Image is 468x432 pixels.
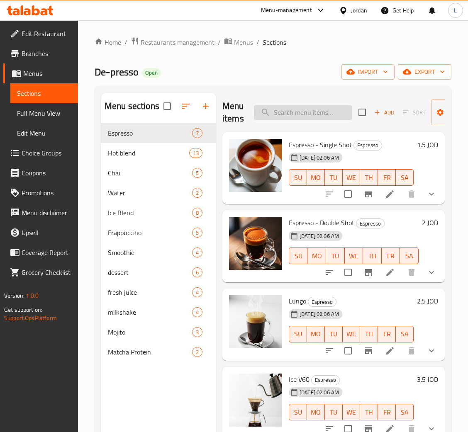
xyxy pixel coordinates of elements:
span: Espresso - Double Shot [289,216,354,229]
div: Espresso7 [101,123,216,143]
span: FR [385,250,397,262]
input: search [254,105,352,120]
div: items [192,347,202,357]
div: Matcha Protein2 [101,342,216,362]
span: 1.0.0 [26,290,39,301]
a: Choice Groups [3,143,78,163]
button: TH [363,248,382,264]
button: TH [360,169,378,186]
div: items [192,208,202,218]
span: 5 [193,169,202,177]
span: TU [329,250,341,262]
svg: Show Choices [427,346,436,356]
span: Select to update [339,185,357,203]
a: Support.OpsPlatform [4,313,57,323]
span: 4 [193,289,202,296]
a: Edit menu item [385,346,395,356]
span: SU [292,172,304,184]
span: Coverage Report [22,248,71,257]
div: Menu-management [261,5,312,15]
div: Smoothie4 [101,243,216,262]
span: Menus [23,68,71,78]
span: MO [310,328,322,340]
span: FR [381,406,392,418]
div: Mojito3 [101,322,216,342]
a: Sections [10,83,78,103]
span: SA [403,250,415,262]
h6: 3.5 JOD [417,374,438,385]
div: Water2 [101,183,216,203]
span: fresh juice [108,287,192,297]
div: Open [142,68,161,78]
button: FR [378,404,396,420]
span: Restaurants management [141,37,214,47]
span: Espresso - Single Shot [289,138,352,151]
span: Choice Groups [22,148,71,158]
button: WE [343,326,361,342]
span: [DATE] 02:06 AM [296,232,342,240]
span: Water [108,188,192,198]
img: Espresso - Double Shot [229,217,282,270]
button: export [398,64,451,80]
button: WE [345,248,363,264]
span: Select section first [397,106,431,119]
span: 4 [193,249,202,257]
span: WE [346,172,357,184]
a: Coupons [3,163,78,183]
span: MO [310,406,322,418]
button: SU [289,169,307,186]
div: Frappuccino5 [101,223,216,243]
button: FR [382,248,400,264]
span: WE [346,406,357,418]
span: SU [292,328,304,340]
span: Sort sections [176,96,196,116]
nav: breadcrumb [95,37,451,48]
a: Edit menu item [385,189,395,199]
span: 2 [193,348,202,356]
span: Coupons [22,168,71,178]
button: WE [343,169,361,186]
span: SU [292,250,304,262]
span: Full Menu View [17,108,71,118]
li: / [218,37,221,47]
span: [DATE] 02:06 AM [296,388,342,396]
div: items [192,168,202,178]
a: Upsell [3,223,78,243]
span: 3 [193,328,202,336]
svg: Show Choices [427,189,436,199]
button: MO [307,326,325,342]
button: sort-choices [319,262,339,282]
button: SU [289,326,307,342]
span: Smoothie [108,248,192,257]
span: WE [346,328,357,340]
span: Hot blend [108,148,189,158]
div: items [192,248,202,257]
h2: Menu items [222,100,244,125]
span: Menus [234,37,253,47]
span: De-presso [95,63,139,81]
button: FR [378,169,396,186]
a: Menu disclaimer [3,203,78,223]
span: 8 [193,209,202,217]
img: Lungo [229,295,282,348]
span: Matcha Protein [108,347,192,357]
a: Full Menu View [10,103,78,123]
span: Menu disclaimer [22,208,71,218]
a: Coverage Report [3,243,78,262]
button: Add [371,106,397,119]
h6: 2 JOD [422,217,438,228]
button: delete [402,184,422,204]
div: items [192,128,202,138]
span: TH [363,172,375,184]
span: FR [381,328,392,340]
div: Espresso [311,375,340,385]
button: show more [422,262,441,282]
span: Version: [4,290,24,301]
button: SU [289,404,307,420]
button: Branch-specific-item [358,262,378,282]
span: Lungo [289,295,306,307]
